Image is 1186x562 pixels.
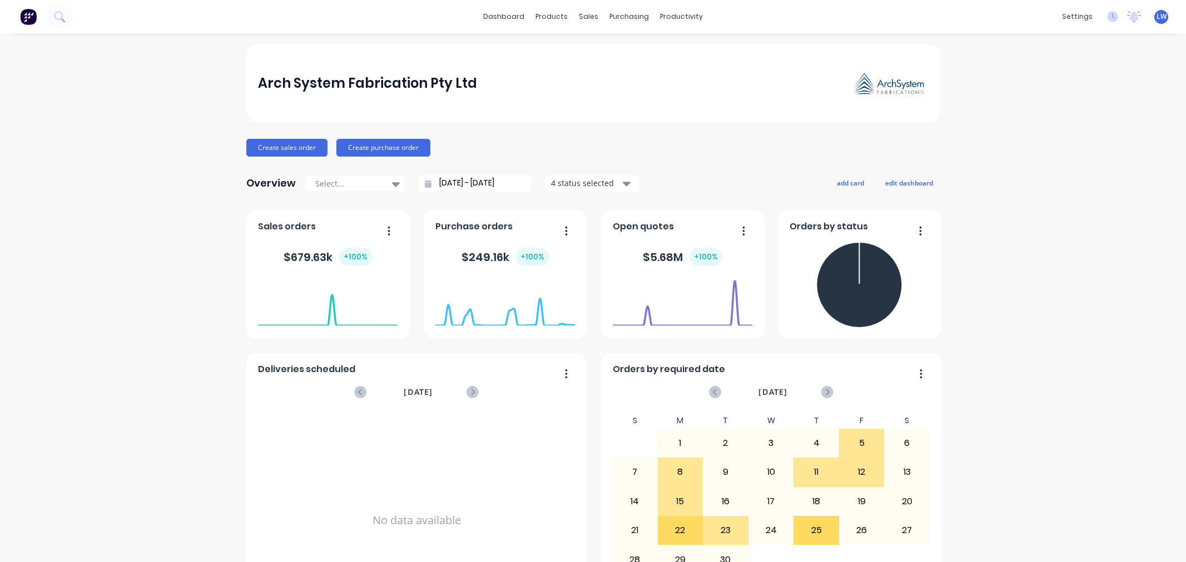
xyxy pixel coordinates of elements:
[794,429,838,457] div: 4
[749,488,793,515] div: 17
[658,516,703,544] div: 22
[258,72,477,94] div: Arch System Fabrication Pty Ltd
[530,8,573,25] div: products
[748,413,794,429] div: W
[545,175,639,192] button: 4 status selected
[885,516,929,544] div: 27
[703,413,748,429] div: T
[878,175,940,190] button: edit dashboard
[703,458,748,486] div: 9
[613,458,657,486] div: 7
[643,248,722,266] div: $ 5.68M
[258,220,316,233] span: Sales orders
[462,248,549,266] div: $ 249.16k
[885,488,929,515] div: 20
[284,248,372,266] div: $ 679.63k
[612,413,658,429] div: S
[478,8,530,25] a: dashboard
[658,458,703,486] div: 8
[613,363,725,376] span: Orders by required date
[703,516,748,544] div: 23
[1157,12,1167,22] span: LW
[613,488,657,515] div: 14
[839,413,885,429] div: F
[246,172,296,194] div: Overview
[850,69,928,98] img: Arch System Fabrication Pty Ltd
[435,220,513,233] span: Purchase orders
[658,488,703,515] div: 15
[790,220,868,233] span: Orders by status
[840,488,884,515] div: 19
[749,458,793,486] div: 10
[654,8,708,25] div: productivity
[604,8,654,25] div: purchasing
[794,516,838,544] div: 25
[758,386,787,398] span: [DATE]
[658,413,703,429] div: M
[339,248,372,266] div: + 100 %
[749,429,793,457] div: 3
[689,248,722,266] div: + 100 %
[793,413,839,429] div: T
[246,139,327,157] button: Create sales order
[613,516,657,544] div: 21
[830,175,871,190] button: add card
[703,488,748,515] div: 16
[613,220,674,233] span: Open quotes
[658,429,703,457] div: 1
[840,429,884,457] div: 5
[885,429,929,457] div: 6
[1056,8,1098,25] div: settings
[20,8,37,25] img: Factory
[884,413,930,429] div: S
[794,488,838,515] div: 18
[840,516,884,544] div: 26
[840,458,884,486] div: 12
[551,177,621,189] div: 4 status selected
[516,248,549,266] div: + 100 %
[794,458,838,486] div: 11
[404,386,433,398] span: [DATE]
[703,429,748,457] div: 2
[885,458,929,486] div: 13
[336,139,430,157] button: Create purchase order
[749,516,793,544] div: 24
[573,8,604,25] div: sales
